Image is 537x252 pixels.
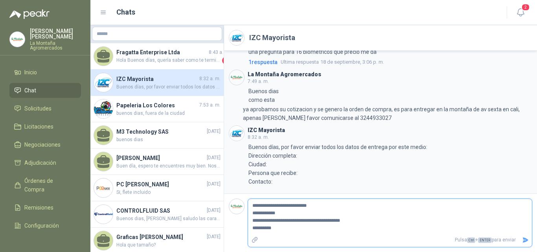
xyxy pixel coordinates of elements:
[24,177,74,194] span: Órdenes de Compra
[90,122,224,149] a: M3 Technology SAS[DATE]buenos dias
[199,75,221,83] span: 8:32 a. m.
[209,49,230,56] span: 8:43 a. m.
[116,57,221,64] span: Hola Buenos días, quería saber como te termino de ir con la muestra del sobre
[9,83,81,98] a: Chat
[90,175,224,201] a: Company LogoPC [PERSON_NAME][DATE]Si, flete incluido
[94,205,113,224] img: Company Logo
[116,189,221,196] span: Si, flete incluido
[116,215,221,223] span: Buenos dias, [PERSON_NAME] saludo las caracteristicas son: Termómetro de [GEOGRAPHIC_DATA] - [GEO...
[199,101,221,109] span: 7:53 a. m.
[207,128,221,135] span: [DATE]
[116,180,205,189] h4: PC [PERSON_NAME]
[9,218,81,233] a: Configuración
[116,233,205,241] h4: Graficas [PERSON_NAME]
[116,154,205,162] h4: [PERSON_NAME]
[94,73,113,92] img: Company Logo
[521,4,530,11] span: 2
[116,83,221,91] span: Buenos días, por favor enviar todos los datos de entrega por este medio: Dirección completa: Ciud...
[9,155,81,170] a: Adjudicación
[9,65,81,80] a: Inicio
[24,140,61,149] span: Negociaciones
[281,58,384,66] span: 18 de septiembre, 3:06 p. m.
[9,173,81,197] a: Órdenes de Compra
[90,149,224,175] a: [PERSON_NAME][DATE]Buen día, espero te encuentres muy bien. Nos llegó un producto que no vendemos...
[116,206,205,215] h4: CONTROLFLUID SAS
[229,199,244,214] img: Company Logo
[24,203,53,212] span: Remisiones
[90,201,224,228] a: Company LogoCONTROLFLUID SAS[DATE]Buenos dias, [PERSON_NAME] saludo las caracteristicas son: Term...
[248,134,269,140] span: 8:32 a. m.
[24,221,59,230] span: Configuración
[248,79,269,84] span: 7:49 a. m.
[116,48,207,57] h4: Fragatta Enterprise Ltda
[248,58,278,66] span: 1 respuesta
[247,58,532,66] a: 1respuestaUltima respuesta18 de septiembre, 3:06 p. m.
[24,86,36,95] span: Chat
[9,119,81,134] a: Licitaciones
[116,162,221,170] span: Buen día, espero te encuentres muy bien. Nos llegó un producto que no vendemos para cotizar, para...
[90,70,224,96] a: Company LogoIZC Mayorista8:32 a. m.Buenos días, por favor enviar todos los datos de entrega por e...
[207,207,221,214] span: [DATE]
[116,136,221,143] span: buenos dias
[24,158,56,167] span: Adjudicación
[519,233,532,247] button: Enviar
[248,72,321,77] h3: La Montaña Agromercados
[90,96,224,122] a: Company LogoPapeleria Los Colores7:53 a. m.buenos dias, fuera de la ciudad
[116,110,221,117] span: buenos dias, fuera de la ciudad
[229,126,244,141] img: Company Logo
[94,178,113,197] img: Company Logo
[478,237,492,243] span: ENTER
[116,75,198,83] h4: IZC Mayorista
[9,9,50,19] img: Logo peakr
[248,87,279,104] p: Buenos dias como esta
[116,101,198,110] h4: Papeleria Los Colores
[9,200,81,215] a: Remisiones
[116,127,205,136] h4: M3 Technology SAS
[248,128,285,132] h3: IZC Mayorista
[9,137,81,152] a: Negociaciones
[90,43,224,70] a: Fragatta Enterprise Ltda8:43 a. m.Hola Buenos días, quería saber como te termino de ir con la mue...
[30,28,81,39] p: [PERSON_NAME] [PERSON_NAME]
[24,122,53,131] span: Licitaciones
[207,180,221,188] span: [DATE]
[207,154,221,162] span: [DATE]
[10,32,25,47] img: Company Logo
[222,57,230,64] span: 1
[467,237,475,243] span: Ctrl
[30,41,81,50] p: La Montaña Agromercados
[249,32,295,43] h2: IZC Mayorista
[116,7,135,18] h1: Chats
[261,233,519,247] p: Pulsa + para enviar
[281,58,319,66] span: Ultima respuesta
[248,143,427,203] p: Buenos días, por favor enviar todos los datos de entrega por este medio: Dirección completa: Ciud...
[9,101,81,116] a: Solicitudes
[94,99,113,118] img: Company Logo
[229,30,244,45] img: Company Logo
[243,105,532,122] p: ya aprobamos su cotizacion y se genero la orden de compra, es para entregar en la montaña de av s...
[24,104,51,113] span: Solicitudes
[229,70,244,85] img: Company Logo
[207,233,221,241] span: [DATE]
[116,241,221,249] span: Hola que tamaño?
[248,233,261,247] label: Adjuntar archivos
[513,6,528,20] button: 2
[24,68,37,77] span: Inicio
